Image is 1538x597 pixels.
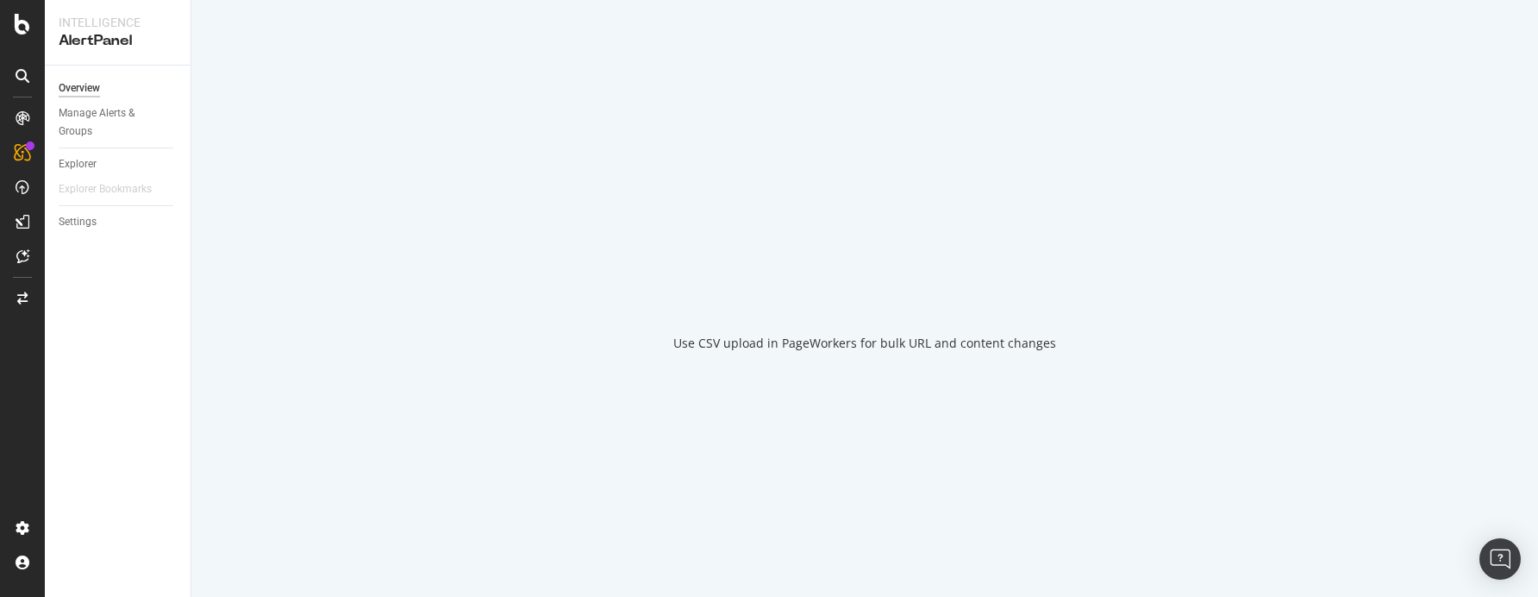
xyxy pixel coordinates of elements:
[59,79,100,97] div: Overview
[673,335,1056,352] div: Use CSV upload in PageWorkers for bulk URL and content changes
[59,31,177,51] div: AlertPanel
[59,104,162,141] div: Manage Alerts & Groups
[803,245,927,307] div: animation
[59,79,178,97] a: Overview
[59,213,97,231] div: Settings
[1479,538,1521,580] div: Open Intercom Messenger
[59,213,178,231] a: Settings
[59,155,178,173] a: Explorer
[59,14,177,31] div: Intelligence
[59,180,152,198] div: Explorer Bookmarks
[59,155,97,173] div: Explorer
[59,104,178,141] a: Manage Alerts & Groups
[59,180,169,198] a: Explorer Bookmarks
